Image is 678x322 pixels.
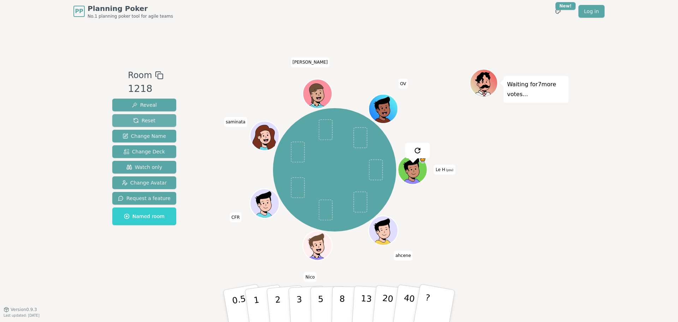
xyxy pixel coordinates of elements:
button: Change Avatar [112,176,176,189]
button: Reveal [112,99,176,111]
span: Room [128,69,152,82]
span: (you) [445,169,453,172]
span: Change Name [123,133,166,140]
span: Click to change your name [224,117,247,127]
span: PP [75,7,83,16]
span: Click to change your name [230,212,242,222]
span: Click to change your name [394,251,413,261]
span: Version 0.9.3 [11,307,37,312]
button: Change Name [112,130,176,142]
span: No.1 planning poker tool for agile teams [88,13,173,19]
button: Change Deck [112,145,176,158]
button: Reset [112,114,176,127]
span: Last updated: [DATE] [4,314,40,317]
span: Click to change your name [398,79,408,89]
a: Log in [578,5,605,18]
span: Planning Poker [88,4,173,13]
span: Le H is the host [419,156,426,163]
span: Reveal [132,101,157,109]
p: Waiting for 7 more votes... [507,80,565,99]
button: Request a feature [112,192,176,205]
span: Change Deck [124,148,165,155]
div: New! [555,2,576,10]
span: Reset [133,117,155,124]
div: 1218 [128,82,163,96]
span: Change Avatar [122,179,167,186]
span: Named room [124,213,165,220]
img: reset [413,146,422,155]
span: Click to change your name [304,272,316,282]
button: Click to change your avatar [399,156,426,183]
button: New! [552,5,564,18]
span: Request a feature [118,195,171,202]
a: PPPlanning PokerNo.1 planning poker tool for agile teams [73,4,173,19]
button: Version0.9.3 [4,307,37,312]
button: Named room [112,207,176,225]
span: Click to change your name [434,165,455,175]
span: Watch only [126,164,162,171]
span: Click to change your name [291,58,329,68]
button: Watch only [112,161,176,174]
